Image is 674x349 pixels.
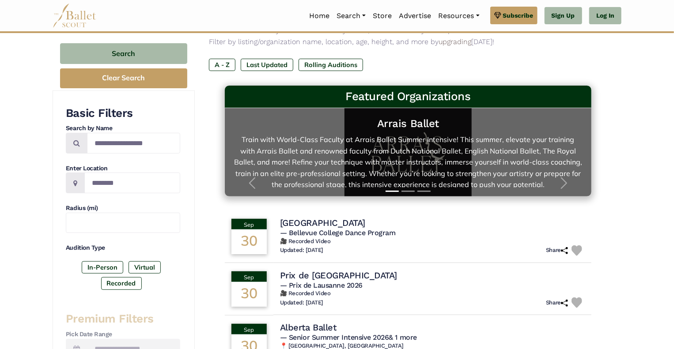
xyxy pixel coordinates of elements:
[66,244,180,252] h4: Audition Type
[241,59,293,71] label: Last Updated
[82,261,123,274] label: In-Person
[333,7,369,25] a: Search
[435,7,483,25] a: Resources
[60,43,187,64] button: Search
[234,117,583,131] h5: Arrais Ballet
[232,89,584,104] h3: Featured Organizations
[87,133,180,154] input: Search by names...
[66,204,180,213] h4: Radius (mi)
[401,186,415,196] button: Slide 2
[280,322,336,333] h4: Alberta Ballet
[369,7,395,25] a: Store
[389,333,417,341] a: & 1 more
[280,229,396,237] span: — Bellevue College Dance Program
[209,36,607,48] p: Filter by listing/organization name, location, age, height, and more by [DATE]!
[395,7,435,25] a: Advertise
[231,229,267,254] div: 30
[439,38,471,46] a: upgrading
[280,299,323,307] h6: Updated: [DATE]
[231,271,267,282] div: Sep
[280,238,585,245] h6: 🎥 Recorded Video
[101,277,142,289] label: Recorded
[546,299,568,307] h6: Share
[66,124,180,133] h4: Search by Name
[66,106,180,121] h3: Basic Filters
[589,7,621,25] a: Log In
[280,333,417,341] span: — Senior Summer Intensive 2026
[66,330,180,339] h4: Pick Date Range
[231,282,267,307] div: 30
[545,7,582,25] a: Sign Up
[299,59,363,71] label: Rolling Auditions
[231,219,267,229] div: Sep
[490,7,538,24] a: Subscribe
[280,270,397,281] h4: Prix de [GEOGRAPHIC_DATA]
[280,247,323,254] h6: Updated: [DATE]
[234,117,583,188] a: Arrais BalletTrain with World-Class Faculty at Arrais Ballet Summer Intensive! This summer, eleva...
[280,217,365,229] h4: [GEOGRAPHIC_DATA]
[84,173,180,193] input: Location
[280,281,363,289] span: — Prix de Lausanne 2026
[386,186,399,196] button: Slide 1
[60,68,187,88] button: Clear Search
[280,290,585,297] h6: 🎥 Recorded Video
[66,311,180,326] h3: Premium Filters
[129,261,161,274] label: Virtual
[546,247,568,254] h6: Share
[417,186,431,196] button: Slide 3
[503,11,534,20] span: Subscribe
[66,164,180,173] h4: Enter Location
[494,11,501,20] img: gem.svg
[231,324,267,334] div: Sep
[306,7,333,25] a: Home
[209,59,235,71] label: A - Z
